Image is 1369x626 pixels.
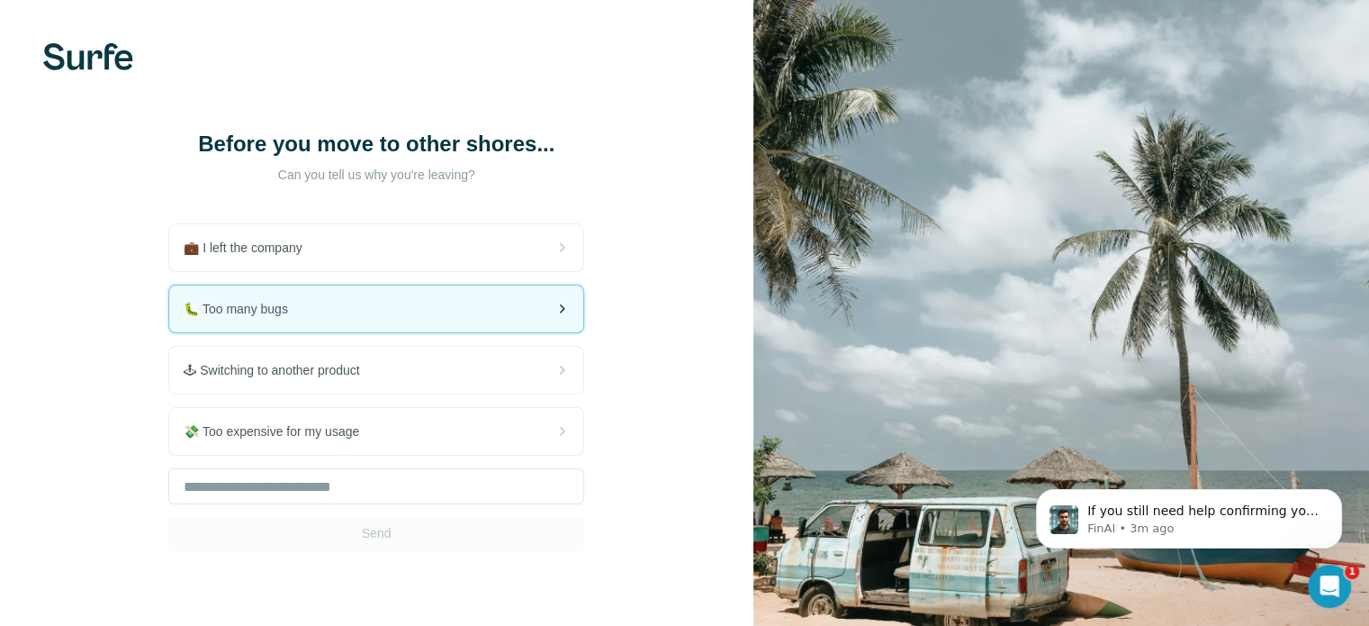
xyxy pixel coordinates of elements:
span: 🕹 Switching to another product [184,361,374,379]
span: 💸 Too expensive for my usage [184,422,374,440]
p: Can you tell us why you're leaving? [196,166,556,184]
span: 💼 I left the company [184,239,316,257]
img: Surfe's logo [43,43,133,70]
span: 🐛 Too many bugs [184,300,302,318]
h1: Before you move to other shores... [196,130,556,159]
iframe: Intercom notifications message [1009,451,1369,577]
iframe: Intercom live chat [1308,565,1351,608]
span: 1 [1345,565,1359,579]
